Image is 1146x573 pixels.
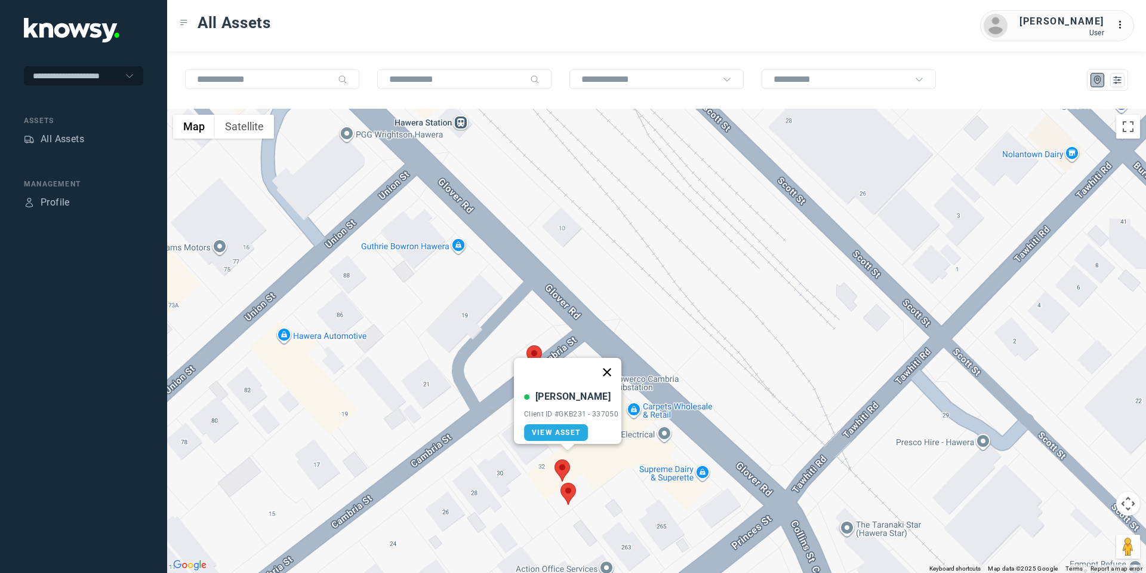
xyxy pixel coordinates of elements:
button: Close [593,358,621,387]
div: : [1116,18,1130,32]
img: avatar.png [984,14,1008,38]
div: Assets [24,115,143,126]
a: Open this area in Google Maps (opens a new window) [170,557,210,573]
button: Toggle fullscreen view [1116,115,1140,139]
a: AssetsAll Assets [24,132,84,146]
div: List [1112,75,1123,85]
a: Report a map error [1090,565,1142,572]
div: Profile [24,197,35,208]
button: Map camera controls [1116,492,1140,516]
button: Drag Pegman onto the map to open Street View [1116,535,1140,559]
div: [PERSON_NAME] [1019,14,1104,29]
div: Search [530,75,540,84]
img: Application Logo [24,18,119,42]
a: ProfileProfile [24,195,70,210]
div: Client ID #GKB231 - 337050 [524,410,618,418]
div: All Assets [41,132,84,146]
div: Map [1092,75,1103,85]
span: All Assets [198,12,271,33]
div: [PERSON_NAME] [535,390,611,404]
div: Assets [24,134,35,145]
button: Show street map [173,115,215,139]
button: Keyboard shortcuts [929,565,981,573]
a: Terms (opens in new tab) [1065,565,1083,572]
img: Google [170,557,210,573]
button: Show satellite imagery [215,115,274,139]
span: Map data ©2025 Google [988,565,1058,572]
div: Profile [41,195,70,210]
div: Search [338,75,347,84]
a: View Asset [524,424,588,441]
span: View Asset [532,428,580,437]
div: User [1019,29,1104,37]
div: Management [24,179,143,189]
div: Toggle Menu [180,19,188,27]
tspan: ... [1117,20,1129,29]
div: : [1116,18,1130,34]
